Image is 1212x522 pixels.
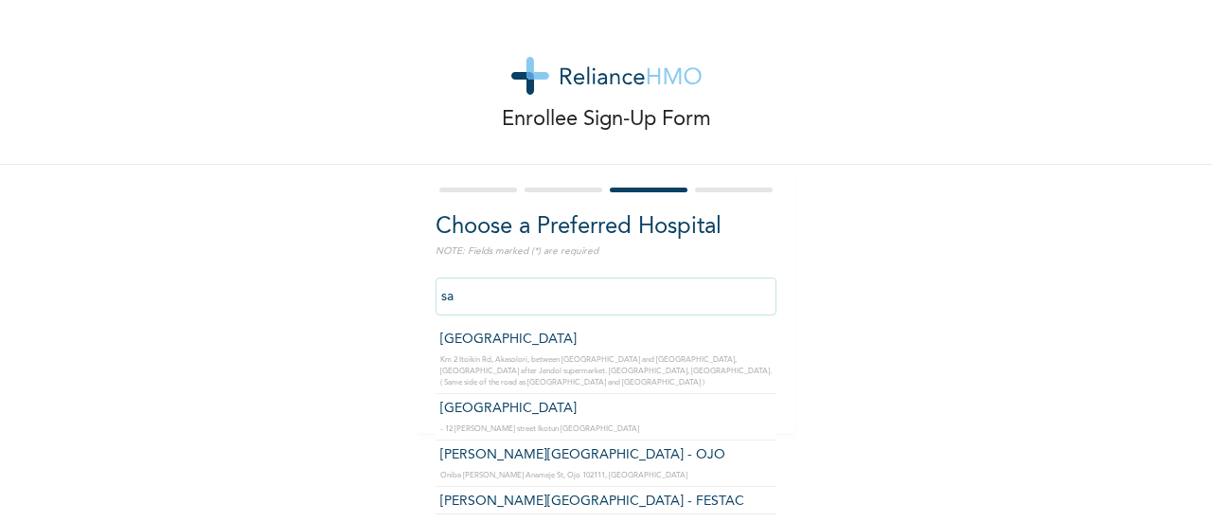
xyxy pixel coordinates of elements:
[440,492,772,512] p: [PERSON_NAME][GEOGRAPHIC_DATA] - FESTAC
[436,244,776,259] p: NOTE: Fields marked (*) are required
[502,104,711,135] p: Enrollee Sign-Up Form
[440,423,772,435] p: - 12 [PERSON_NAME] street Ikotun [GEOGRAPHIC_DATA]
[440,399,772,419] p: [GEOGRAPHIC_DATA]
[436,278,776,315] input: Search by name, address or governorate
[440,354,772,388] p: Km 2 Itoikin Rd, Akasolori, between [GEOGRAPHIC_DATA] and [GEOGRAPHIC_DATA], [GEOGRAPHIC_DATA] af...
[436,210,776,244] h2: Choose a Preferred Hospital
[511,57,702,95] img: logo
[440,330,772,350] p: [GEOGRAPHIC_DATA]
[440,445,772,465] p: [PERSON_NAME][GEOGRAPHIC_DATA] - OJO
[440,470,772,481] p: Oniba [PERSON_NAME] Anameje St, Ojo 102111, [GEOGRAPHIC_DATA]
